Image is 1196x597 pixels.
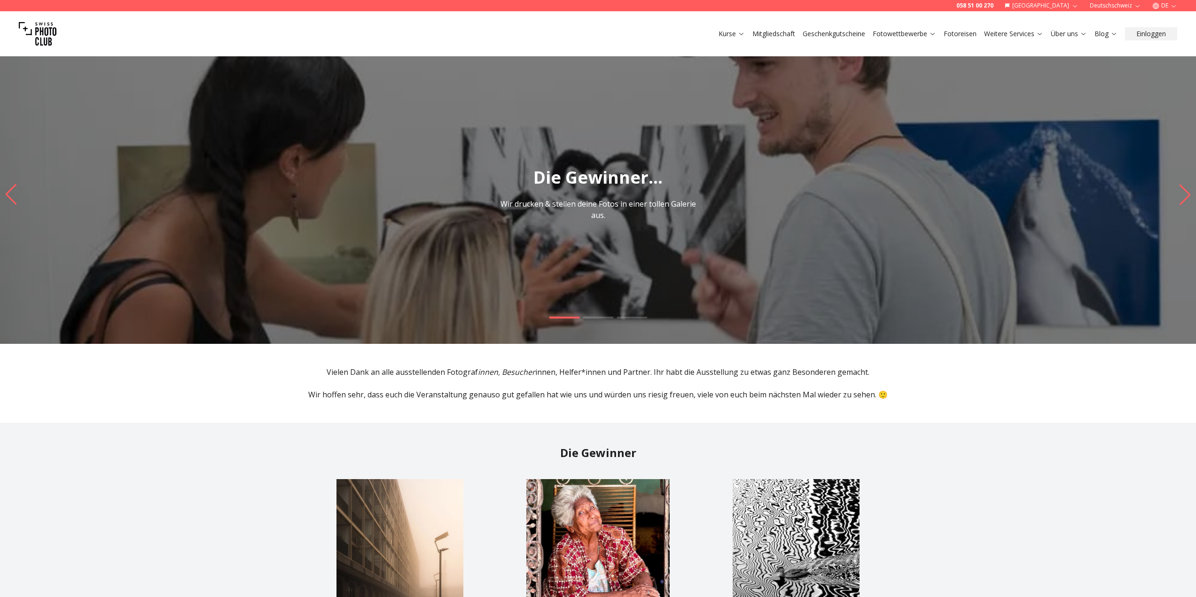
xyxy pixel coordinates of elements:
[1125,27,1177,40] button: Einloggen
[803,29,865,39] a: Geschenkgutscheine
[719,29,745,39] a: Kurse
[980,27,1047,40] button: Weitere Services
[1091,27,1121,40] button: Blog
[873,29,936,39] a: Fotowettbewerbe
[1047,27,1091,40] button: Über uns
[715,27,749,40] button: Kurse
[984,29,1043,39] a: Weitere Services
[956,2,993,9] a: 058 51 00 270
[493,198,704,221] p: Wir drucken & stellen deine Fotos in einer tollen Galerie aus.
[749,27,799,40] button: Mitgliedschaft
[305,445,891,460] h2: Die Gewinner
[305,389,891,400] p: Wir hoffen sehr, dass euch die Veranstaltung genauso gut gefallen hat wie uns und würden uns ries...
[1094,29,1118,39] a: Blog
[19,15,56,53] img: Swiss photo club
[940,27,980,40] button: Fotoreisen
[478,367,535,377] em: innen, Besucher
[869,27,940,40] button: Fotowettbewerbe
[752,29,795,39] a: Mitgliedschaft
[1051,29,1087,39] a: Über uns
[944,29,977,39] a: Fotoreisen
[799,27,869,40] button: Geschenkgutscheine
[305,366,891,378] p: Vielen Dank an alle ausstellenden Fotograf innen, Helfer*innen und Partner. Ihr habt die Ausstell...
